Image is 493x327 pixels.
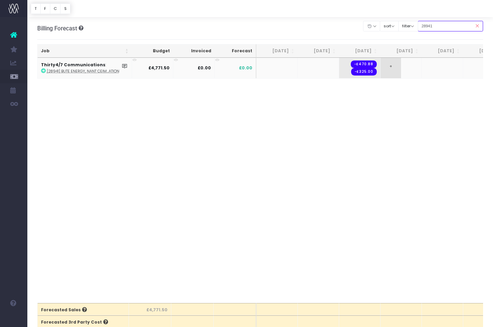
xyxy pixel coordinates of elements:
[381,44,422,58] th: Oct 25: activate to sort column ascending
[37,25,77,32] span: Billing Forecast
[38,44,132,58] th: Job: activate to sort column ascending
[298,44,339,58] th: Aug 25: activate to sort column ascending
[215,44,256,58] th: Forecast
[50,3,61,14] button: C
[31,3,70,14] div: Vertical button group
[351,68,377,76] span: Streamtime order: 3371 – Impact Design and Print Ltd
[41,307,87,313] span: Forecasted Sales
[418,21,483,31] input: Search...
[381,58,401,78] span: +
[256,44,298,58] th: Jul 25: activate to sort column ascending
[9,313,19,324] img: images/default_profile_image.png
[351,60,377,68] span: Streamtime order: 3342 – The MPC Ltd
[339,44,381,58] th: Sep 25: activate to sort column ascending
[60,3,70,14] button: S
[47,69,119,74] abbr: [28941] Bute Energy, Nant Ceiment Energy Park Consultation
[31,3,41,14] button: T
[148,65,170,71] strong: £4,771.50
[40,3,50,14] button: F
[422,44,463,58] th: Nov 25: activate to sort column ascending
[173,44,215,58] th: Invoiced
[380,21,399,31] button: sort
[129,303,171,315] th: £4,771.50
[41,62,105,68] strong: Thirty4/7 Communications
[398,21,418,31] button: filter
[38,58,132,78] td: :
[198,65,211,71] strong: £0.00
[239,65,252,71] span: £0.00
[132,44,173,58] th: Budget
